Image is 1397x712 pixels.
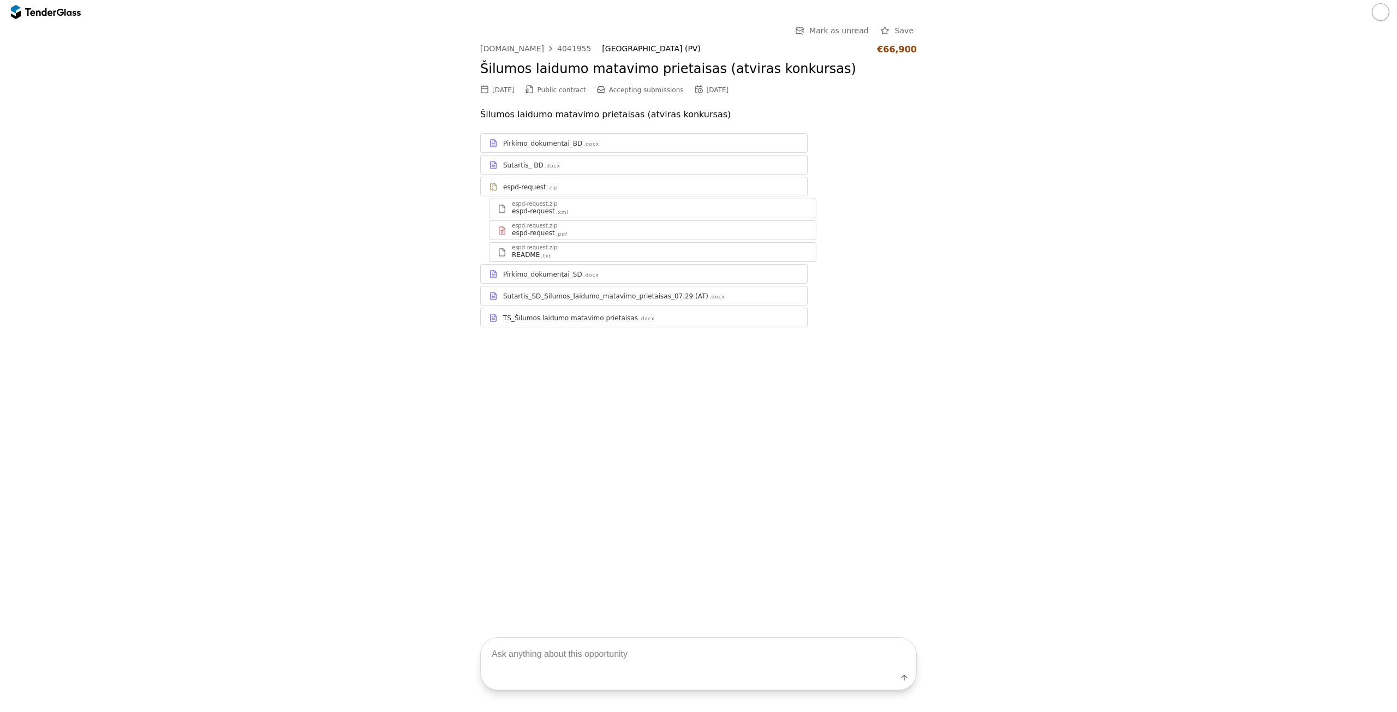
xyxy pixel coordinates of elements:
div: [DATE] [492,86,515,94]
a: Sutartis_SD_Silumos_laidumo_matavimo_prietaisas_07.29 (AT).docx [480,286,808,306]
div: espd-request.zip [512,201,557,207]
div: .zip [547,184,558,192]
a: Pirkimo_dokumentai_BD.docx [480,133,808,153]
div: README [512,250,540,259]
button: Save [877,24,917,38]
a: espd-request.zipREADME.txt [489,242,816,262]
div: .docx [639,315,655,322]
div: .xml [556,209,569,216]
div: Sutartis_SD_Silumos_laidumo_matavimo_prietaisas_07.29 (AT) [503,292,708,301]
div: Pirkimo_dokumentai_BD [503,139,582,148]
a: TS_Šilumos laidumo matavimo prietaisas.docx [480,308,808,327]
div: [GEOGRAPHIC_DATA] (PV) [602,44,866,53]
div: espd-request [503,183,546,192]
div: espd-request [512,229,555,237]
a: Sutartis_ BD.docx [480,155,808,175]
div: espd-request.zip [512,245,557,250]
div: [DOMAIN_NAME] [480,45,544,52]
div: Pirkimo_dokumentai_SD [503,270,582,279]
div: .docx [709,294,725,301]
span: Public contract [538,86,586,94]
h2: Šilumos laidumo matavimo prietaisas (atviras konkursas) [480,60,917,79]
div: .docx [545,163,560,170]
button: Mark as unread [792,24,872,38]
span: Mark as unread [809,26,869,35]
div: .docx [583,141,599,148]
a: [DOMAIN_NAME]4041955 [480,44,591,53]
div: .pdf [556,231,568,238]
div: Sutartis_ BD [503,161,544,170]
span: Save [895,26,914,35]
div: TS_Šilumos laidumo matavimo prietaisas [503,314,638,322]
div: €66,900 [877,44,917,55]
div: 4041955 [557,45,591,52]
p: Šilumos laidumo matavimo prietaisas (atviras konkursas) [480,107,917,122]
a: espd-request.zipespd-request.xml [489,199,816,218]
div: .txt [541,253,551,260]
a: espd-request.zipespd-request.pdf [489,220,816,240]
div: espd-request.zip [512,223,557,229]
div: .docx [583,272,599,279]
a: Pirkimo_dokumentai_SD.docx [480,264,808,284]
div: espd-request [512,207,555,216]
div: [DATE] [707,86,729,94]
a: espd-request.zip [480,177,808,196]
span: Accepting submissions [609,86,684,94]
